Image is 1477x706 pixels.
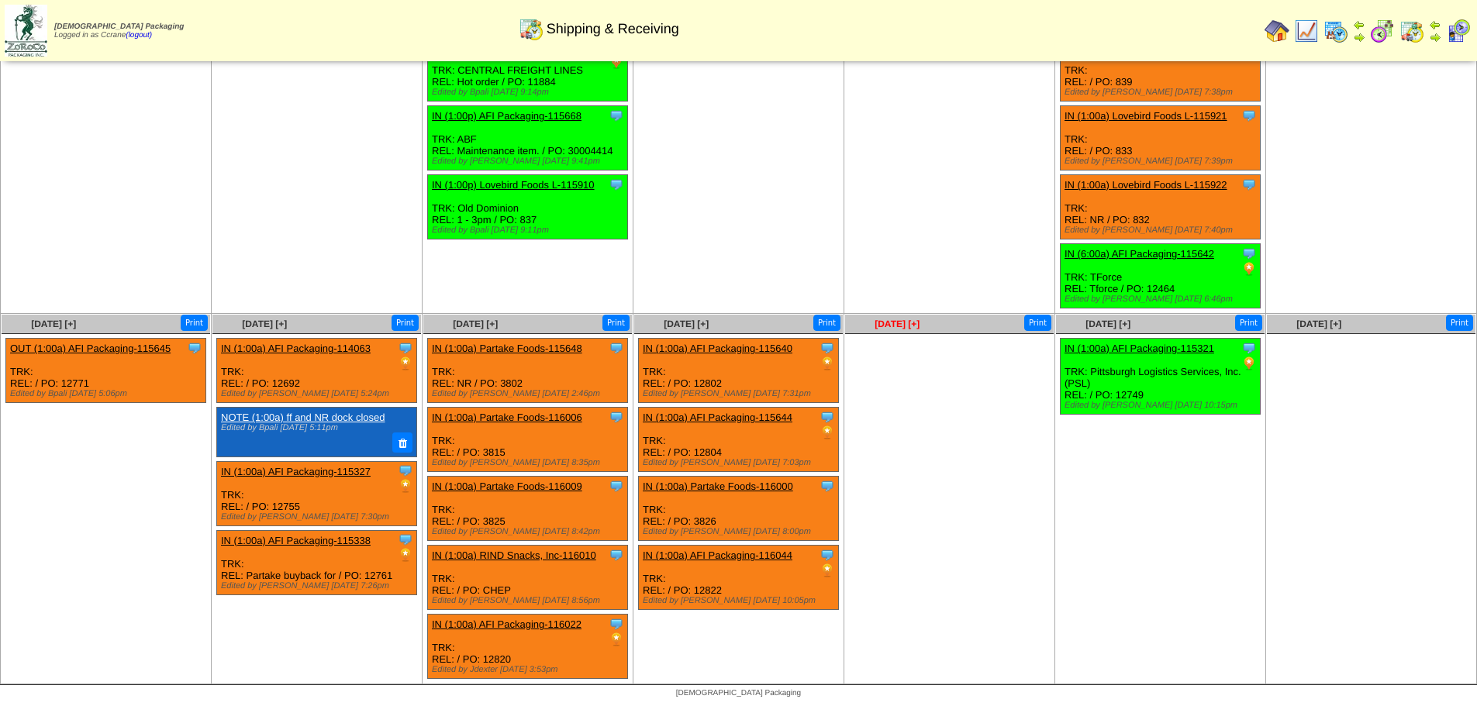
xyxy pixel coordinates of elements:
[10,389,205,398] div: Edited by Bpali [DATE] 5:06pm
[1235,315,1262,331] button: Print
[432,596,627,605] div: Edited by [PERSON_NAME] [DATE] 8:56pm
[1294,19,1319,43] img: line_graph.gif
[643,389,838,398] div: Edited by [PERSON_NAME] [DATE] 7:31pm
[242,319,287,329] a: [DATE] [+]
[1241,356,1257,371] img: PO
[432,412,582,423] a: IN (1:00a) Partake Foods-116006
[432,549,596,561] a: IN (1:00a) RIND Snacks, Inc-116010
[820,409,835,425] img: Tooltip
[432,179,595,191] a: IN (1:00p) Lovebird Foods L-115910
[547,21,679,37] span: Shipping & Receiving
[432,157,627,166] div: Edited by [PERSON_NAME] [DATE] 9:41pm
[643,596,838,605] div: Edited by [PERSON_NAME] [DATE] 10:05pm
[609,478,624,494] img: Tooltip
[1446,315,1473,331] button: Print
[1353,31,1365,43] img: arrowright.gif
[1065,157,1260,166] div: Edited by [PERSON_NAME] [DATE] 7:39pm
[820,547,835,563] img: Tooltip
[428,106,628,170] div: TRK: ABF REL: Maintenance item. / PO: 30004414
[398,547,413,563] img: PO
[1429,31,1441,43] img: arrowright.gif
[1024,315,1051,331] button: Print
[1241,177,1257,192] img: Tooltip
[432,480,582,492] a: IN (1:00a) Partake Foods-116009
[1065,88,1260,97] div: Edited by [PERSON_NAME] [DATE] 7:38pm
[432,88,627,97] div: Edited by Bpali [DATE] 9:14pm
[639,477,839,541] div: TRK: REL: / PO: 3826
[453,319,498,329] a: [DATE] [+]
[428,37,628,102] div: TRK: CENTRAL FREIGHT LINES REL: Hot order / PO: 11884
[676,689,801,697] span: [DEMOGRAPHIC_DATA] Packaging
[875,319,920,329] a: [DATE] [+]
[1429,19,1441,31] img: arrowleft.gif
[31,319,76,329] a: [DATE] [+]
[5,5,47,57] img: zoroco-logo-small.webp
[221,512,416,522] div: Edited by [PERSON_NAME] [DATE] 7:30pm
[820,563,835,578] img: PO
[813,315,840,331] button: Print
[221,389,416,398] div: Edited by [PERSON_NAME] [DATE] 5:24pm
[664,319,709,329] a: [DATE] [+]
[1241,108,1257,123] img: Tooltip
[217,530,417,594] div: TRK: REL: Partake buyback for / PO: 12761
[609,340,624,356] img: Tooltip
[181,315,208,331] button: Print
[1241,340,1257,356] img: Tooltip
[217,461,417,525] div: TRK: REL: / PO: 12755
[398,340,413,356] img: Tooltip
[428,339,628,403] div: TRK: REL: NR / PO: 3802
[392,315,419,331] button: Print
[639,408,839,472] div: TRK: REL: / PO: 12804
[398,463,413,478] img: Tooltip
[1085,319,1130,329] a: [DATE] [+]
[10,343,171,354] a: OUT (1:00a) AFI Packaging-115645
[392,432,412,453] button: Delete Note
[428,175,628,239] div: TRK: Old Dominion REL: 1 - 3pm / PO: 837
[820,340,835,356] img: Tooltip
[54,22,184,40] span: Logged in as Ccrane
[820,356,835,371] img: PO
[609,547,624,563] img: Tooltip
[820,478,835,494] img: Tooltip
[432,618,581,630] a: IN (1:00a) AFI Packaging-116022
[432,665,627,674] div: Edited by Jdexter [DATE] 3:53pm
[221,466,371,477] a: IN (1:00a) AFI Packaging-115327
[1241,261,1257,277] img: PO
[1065,110,1227,122] a: IN (1:00a) Lovebird Foods L-115921
[1446,19,1471,43] img: calendarcustomer.gif
[1399,19,1424,43] img: calendarinout.gif
[609,632,624,647] img: PO
[1065,226,1260,235] div: Edited by [PERSON_NAME] [DATE] 7:40pm
[1323,19,1348,43] img: calendarprod.gif
[1296,319,1341,329] a: [DATE] [+]
[428,477,628,541] div: TRK: REL: / PO: 3825
[1061,37,1261,102] div: TRK: REL: / PO: 839
[187,340,202,356] img: Tooltip
[221,412,385,423] a: NOTE (1:00a) ff and NR dock closed
[1061,339,1261,415] div: TRK: Pittsburgh Logistics Services, Inc. (PSL) REL: / PO: 12749
[643,343,792,354] a: IN (1:00a) AFI Packaging-115640
[432,110,581,122] a: IN (1:00p) AFI Packaging-115668
[1370,19,1395,43] img: calendarblend.gif
[639,339,839,403] div: TRK: REL: / PO: 12802
[643,458,838,467] div: Edited by [PERSON_NAME] [DATE] 7:03pm
[432,527,627,536] div: Edited by [PERSON_NAME] [DATE] 8:42pm
[609,108,624,123] img: Tooltip
[221,581,416,591] div: Edited by [PERSON_NAME] [DATE] 7:26pm
[1265,19,1289,43] img: home.gif
[643,549,792,561] a: IN (1:00a) AFI Packaging-116044
[432,343,582,354] a: IN (1:00a) Partake Foods-115648
[609,177,624,192] img: Tooltip
[643,527,838,536] div: Edited by [PERSON_NAME] [DATE] 8:00pm
[602,315,630,331] button: Print
[428,546,628,610] div: TRK: REL: / PO: CHEP
[1061,175,1261,239] div: TRK: REL: NR / PO: 832
[519,16,544,41] img: calendarinout.gif
[1065,294,1260,304] div: Edited by [PERSON_NAME] [DATE] 6:46pm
